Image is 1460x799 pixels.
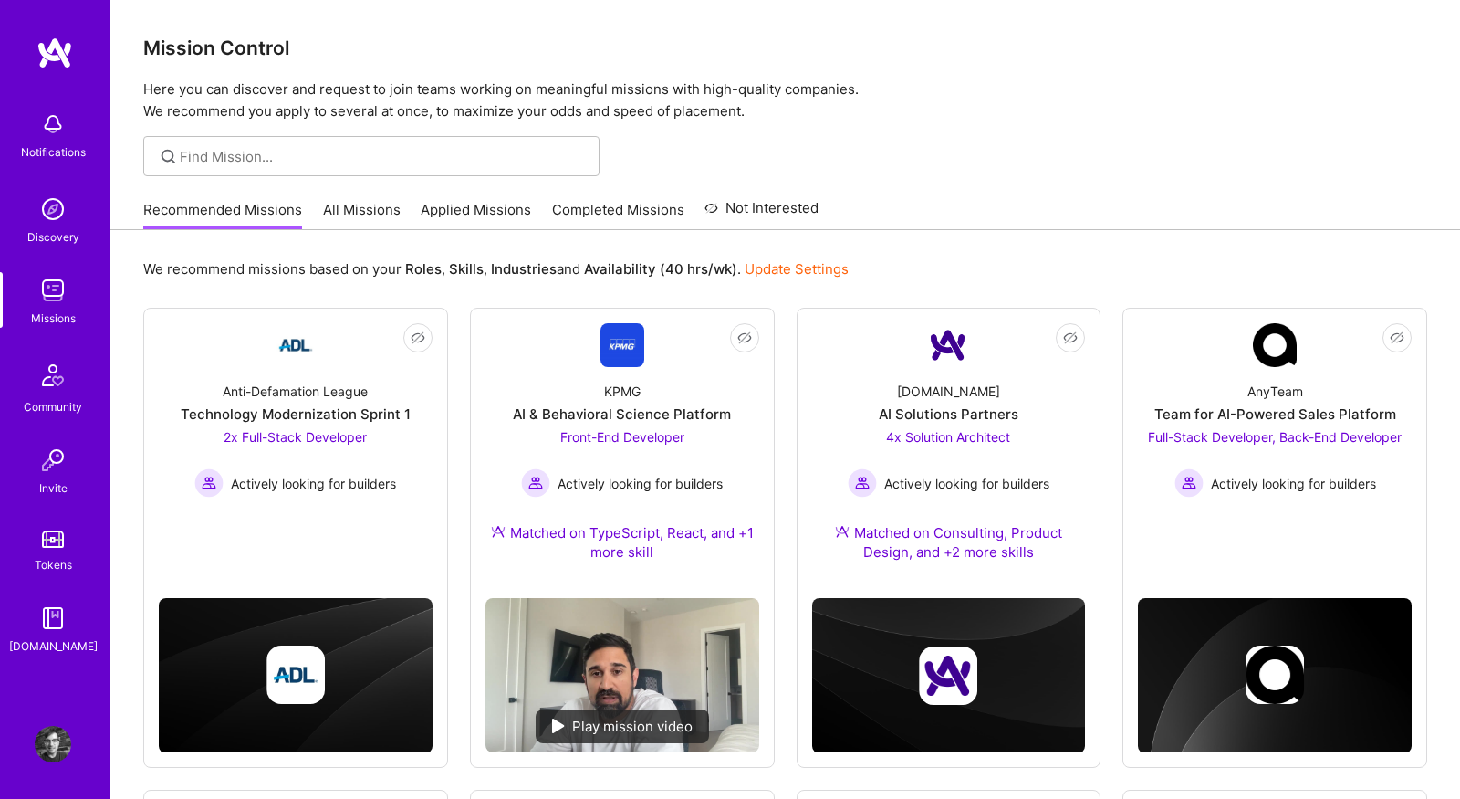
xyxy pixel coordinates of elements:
[604,382,641,401] div: KPMG
[35,191,71,227] img: discovery
[1211,474,1376,493] span: Actively looking for builders
[1246,646,1304,704] img: Company logo
[485,598,759,752] img: No Mission
[491,524,506,539] img: Ateam Purple Icon
[274,323,318,367] img: Company Logo
[35,106,71,142] img: bell
[143,79,1427,122] p: Here you can discover and request to join teams working on meaningful missions with high-quality ...
[158,146,179,167] i: icon SearchGrey
[737,331,752,345] i: icon EyeClosed
[1390,331,1404,345] i: icon EyeClosed
[405,260,442,278] b: Roles
[812,323,1086,583] a: Company Logo[DOMAIN_NAME]AI Solutions Partners4x Solution Architect Actively looking for builders...
[584,260,737,278] b: Availability (40 hrs/wk)
[1247,382,1303,401] div: AnyTeam
[194,468,224,498] img: Actively looking for builders
[879,405,1018,424] div: AI Solutions Partners
[926,323,970,367] img: Company Logo
[745,260,849,278] a: Update Settings
[30,726,76,762] a: User Avatar
[1253,323,1297,367] img: Company Logo
[449,260,484,278] b: Skills
[35,600,71,636] img: guide book
[411,331,425,345] i: icon EyeClosed
[1154,405,1396,424] div: Team for AI-Powered Sales Platform
[323,200,401,230] a: All Missions
[919,647,977,705] img: Company logo
[704,197,819,230] a: Not Interested
[181,405,411,424] div: Technology Modernization Sprint 1
[159,598,433,752] img: cover
[159,323,433,531] a: Company LogoAnti-Defamation LeagueTechnology Modernization Sprint 12x Full-Stack Developer Active...
[35,442,71,478] img: Invite
[180,147,586,166] input: Find Mission...
[143,200,302,230] a: Recommended Missions
[9,636,98,656] div: [DOMAIN_NAME]
[143,259,849,279] p: We recommend missions based on your , , and .
[886,429,1010,445] span: 4x Solution Architect
[1174,468,1204,498] img: Actively looking for builders
[848,468,877,498] img: Actively looking for builders
[143,37,1427,59] h3: Mission Control
[884,474,1049,493] span: Actively looking for builders
[485,323,759,583] a: Company LogoKPMGAI & Behavioral Science PlatformFront-End Developer Actively looking for builders...
[223,382,368,401] div: Anti-Defamation League
[897,382,1000,401] div: [DOMAIN_NAME]
[835,524,850,539] img: Ateam Purple Icon
[24,397,82,416] div: Community
[485,523,759,562] div: Matched on TypeScript, React, and +1 more skill
[42,531,64,548] img: tokens
[491,260,557,278] b: Industries
[558,474,723,493] span: Actively looking for builders
[31,309,76,328] div: Missions
[552,200,684,230] a: Completed Missions
[35,726,71,762] img: User Avatar
[421,200,531,230] a: Applied Missions
[35,272,71,309] img: teamwork
[812,523,1086,562] div: Matched on Consulting, Product Design, and +2 more skills
[1138,598,1412,753] img: cover
[224,429,367,445] span: 2x Full-Stack Developer
[536,710,709,743] div: Play mission video
[1138,323,1412,531] a: Company LogoAnyTeamTeam for AI-Powered Sales PlatformFull-Stack Developer, Back-End Developer Act...
[1148,429,1402,445] span: Full-Stack Developer, Back-End Developer
[266,646,325,704] img: Company logo
[521,468,550,498] img: Actively looking for builders
[560,429,684,445] span: Front-End Developer
[231,474,396,493] span: Actively looking for builders
[36,37,73,69] img: logo
[35,555,72,574] div: Tokens
[552,719,565,733] img: play
[31,353,75,397] img: Community
[39,478,68,498] div: Invite
[1063,331,1078,345] i: icon EyeClosed
[812,598,1086,752] img: cover
[27,227,79,247] div: Discovery
[21,142,86,162] div: Notifications
[600,323,644,367] img: Company Logo
[513,405,731,424] div: AI & Behavioral Science Platform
